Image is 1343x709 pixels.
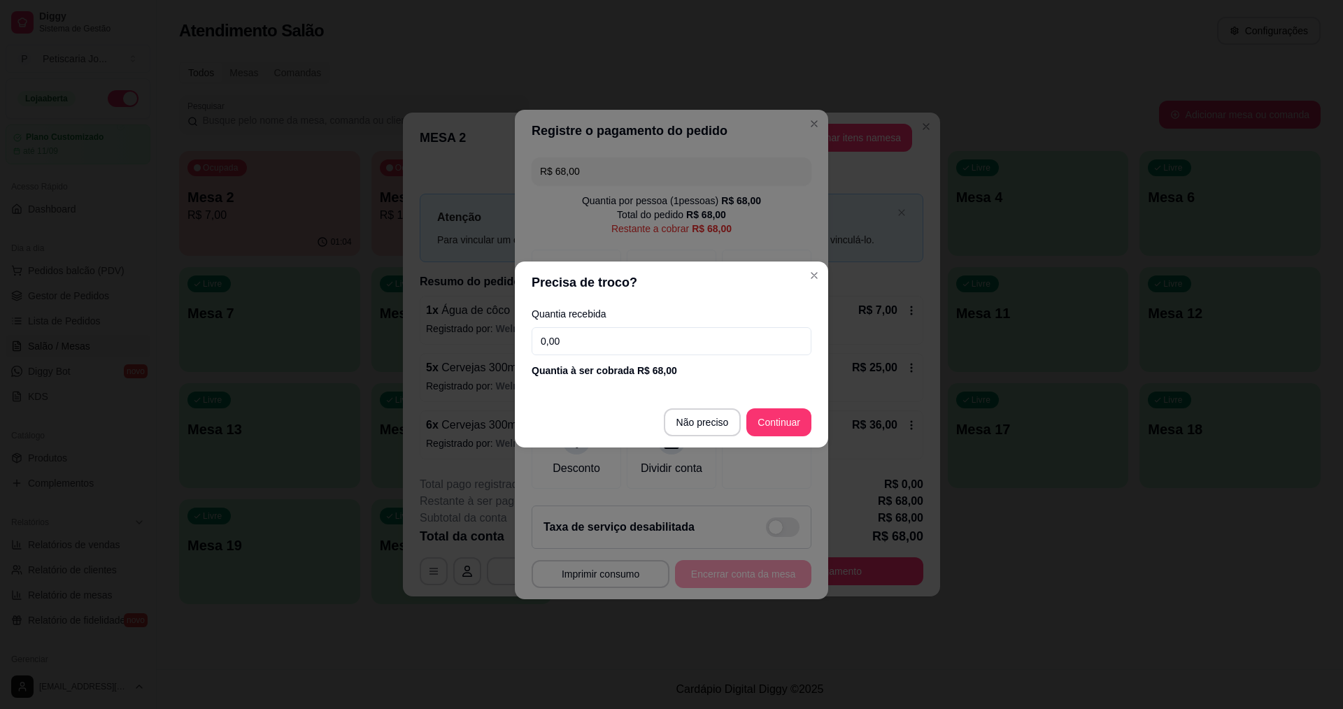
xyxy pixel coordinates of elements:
[664,408,741,436] button: Não preciso
[532,364,811,378] div: Quantia à ser cobrada R$ 68,00
[532,309,811,319] label: Quantia recebida
[515,262,828,303] header: Precisa de troco?
[803,264,825,287] button: Close
[746,408,811,436] button: Continuar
